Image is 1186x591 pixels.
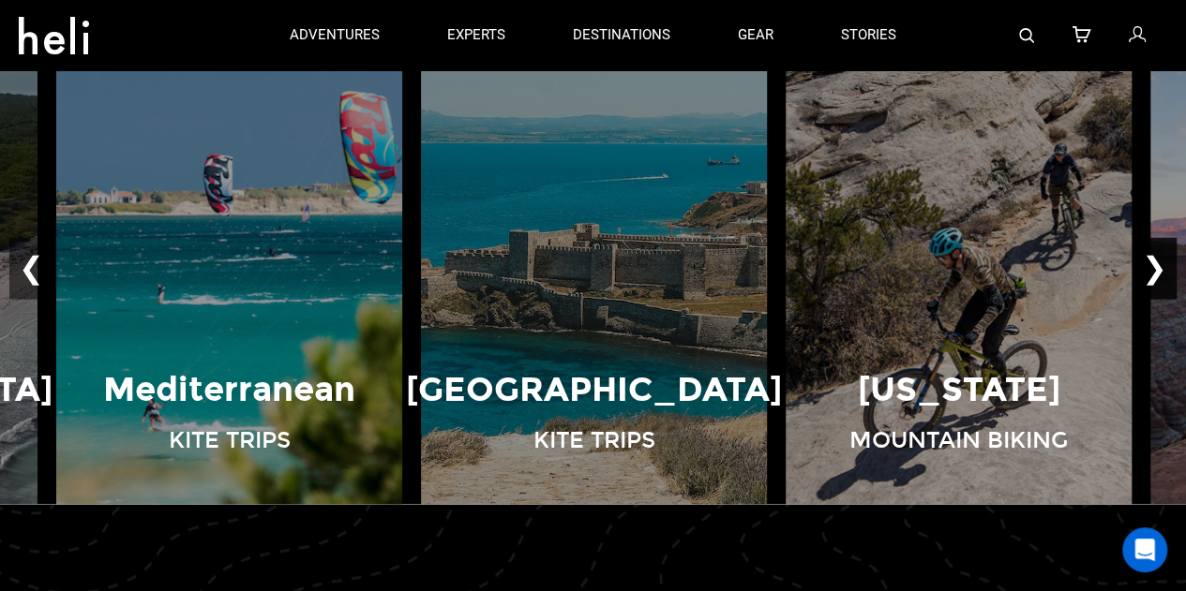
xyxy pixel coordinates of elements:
p: Kite Trips [169,424,291,456]
button: ❯ [1133,237,1177,299]
p: Mediterranean [103,366,355,414]
img: search-bar-icon.svg [1019,28,1034,43]
p: destinations [573,25,670,45]
p: experts [447,25,505,45]
p: adventures [290,25,380,45]
p: Kite Trips [533,424,655,456]
p: [US_STATE] [858,366,1060,414]
p: Mountain Biking [849,424,1068,456]
div: Open Intercom Messenger [1122,527,1167,572]
button: ❮ [9,237,53,299]
p: [GEOGRAPHIC_DATA] [406,366,782,414]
